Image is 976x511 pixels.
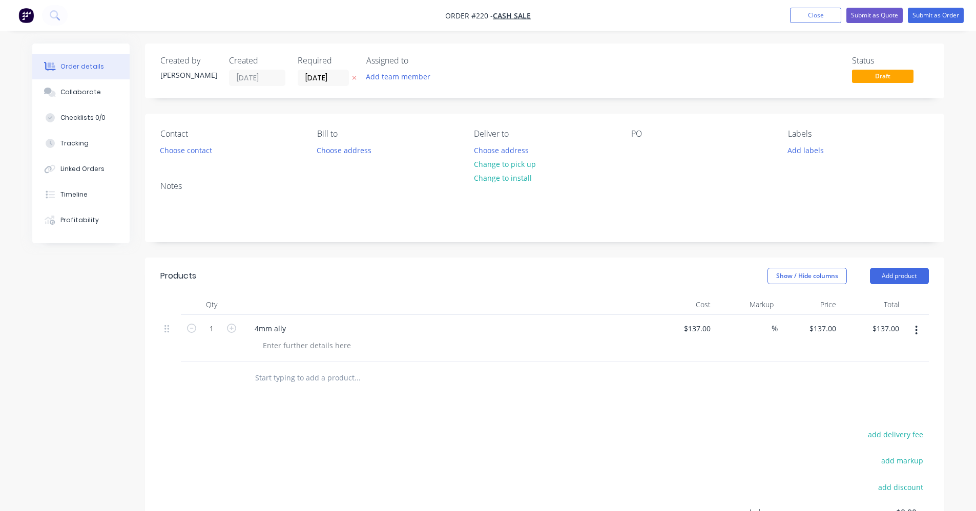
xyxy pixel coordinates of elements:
[60,190,88,199] div: Timeline
[846,8,903,23] button: Submit as Quote
[32,105,130,131] button: Checklists 0/0
[229,56,285,66] div: Created
[876,454,929,467] button: add markup
[782,143,829,157] button: Add labels
[366,56,469,66] div: Assigned to
[360,70,435,83] button: Add team member
[60,164,105,174] div: Linked Orders
[60,88,101,97] div: Collaborate
[160,129,301,139] div: Contact
[778,294,841,315] div: Price
[160,181,929,191] div: Notes
[60,62,104,71] div: Order details
[32,79,130,105] button: Collaborate
[468,157,541,171] button: Change to pick up
[160,270,196,282] div: Products
[255,368,460,388] input: Start typing to add a product...
[366,70,436,83] button: Add team member
[160,56,217,66] div: Created by
[60,113,106,122] div: Checklists 0/0
[715,294,778,315] div: Markup
[154,143,217,157] button: Choose contact
[631,129,772,139] div: PO
[32,207,130,233] button: Profitability
[246,321,294,336] div: 4mm ally
[60,216,99,225] div: Profitability
[873,480,929,494] button: add discount
[468,171,537,185] button: Change to install
[32,131,130,156] button: Tracking
[840,294,903,315] div: Total
[32,54,130,79] button: Order details
[852,70,913,82] span: Draft
[790,8,841,23] button: Close
[908,8,964,23] button: Submit as Order
[767,268,847,284] button: Show / Hide columns
[18,8,34,23] img: Factory
[160,70,217,80] div: [PERSON_NAME]
[474,129,614,139] div: Deliver to
[60,139,89,148] div: Tracking
[445,11,493,20] span: Order #220 -
[652,294,715,315] div: Cost
[772,323,778,334] span: %
[468,143,534,157] button: Choose address
[863,428,929,441] button: add delivery fee
[317,129,458,139] div: Bill to
[312,143,377,157] button: Choose address
[298,56,354,66] div: Required
[870,268,929,284] button: Add product
[181,294,242,315] div: Qty
[852,56,929,66] div: Status
[788,129,928,139] div: Labels
[32,156,130,182] button: Linked Orders
[493,11,531,20] a: CASH SALE
[32,182,130,207] button: Timeline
